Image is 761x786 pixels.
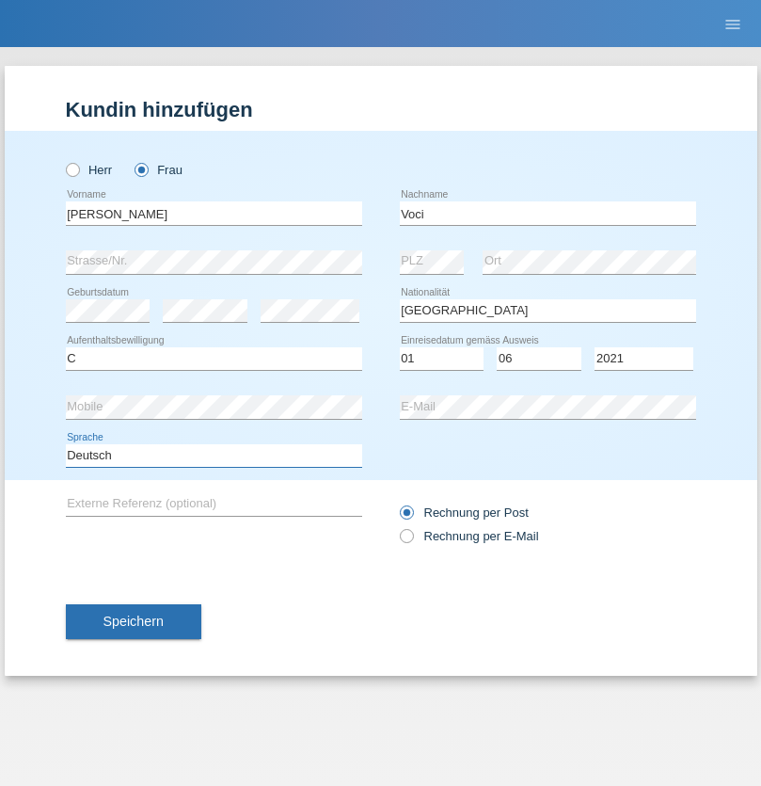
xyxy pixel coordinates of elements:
label: Rechnung per E-Mail [400,529,539,543]
span: Speichern [103,614,164,629]
input: Herr [66,163,78,175]
input: Rechnung per Post [400,505,412,529]
h1: Kundin hinzufügen [66,98,696,121]
input: Rechnung per E-Mail [400,529,412,553]
button: Speichern [66,604,201,640]
i: menu [723,15,742,34]
label: Rechnung per Post [400,505,529,520]
input: Frau [135,163,147,175]
a: menu [714,18,752,29]
label: Herr [66,163,113,177]
label: Frau [135,163,182,177]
